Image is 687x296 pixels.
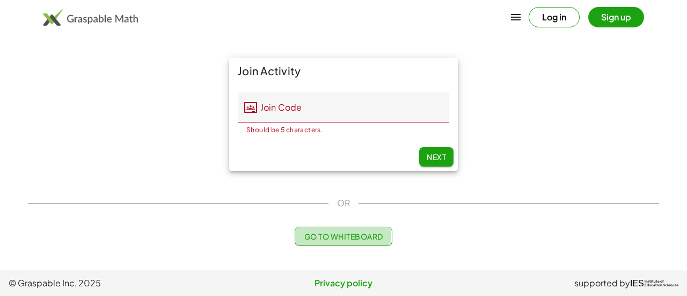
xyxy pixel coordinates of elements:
[645,280,678,287] span: Institute of Education Sciences
[529,7,580,27] button: Log in
[427,152,446,162] span: Next
[630,278,644,288] span: IES
[295,227,392,246] button: Go to Whiteboard
[9,277,232,290] span: © Graspable Inc, 2025
[419,147,454,167] button: Next
[229,58,458,84] div: Join Activity
[574,277,630,290] span: supported by
[630,277,678,290] a: IESInstitute ofEducation Sciences
[588,7,644,27] button: Sign up
[232,277,455,290] a: Privacy policy
[304,232,383,241] span: Go to Whiteboard
[246,127,426,133] div: Should be 5 characters.
[337,197,350,210] span: OR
